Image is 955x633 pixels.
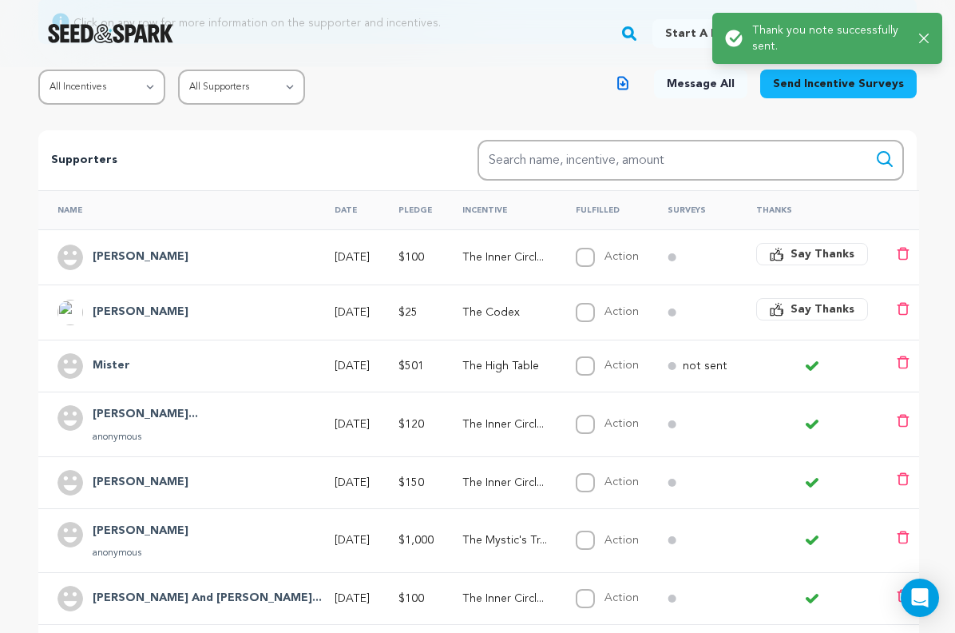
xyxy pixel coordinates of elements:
[57,586,83,611] img: user.png
[604,251,639,262] label: Action
[756,243,868,265] button: Say Thanks
[462,532,547,548] p: The Mystic's Trust
[335,591,370,607] p: [DATE]
[462,475,547,491] p: The Inner Circle
[38,190,315,229] th: Name
[604,360,639,371] label: Action
[462,358,547,374] p: The High Table
[462,416,547,432] p: The Inner Circle
[752,22,906,54] p: Thank you note successfully sent.
[398,593,424,604] span: $100
[57,353,83,379] img: user.png
[791,301,854,317] span: Say Thanks
[57,300,83,325] img: ACg8ocIZMdb0PLyhBH39rKfuZYVHIz2ynPtzoZrXV2aFf25xX91phcdE=s96-c
[93,522,188,541] h4: Dave Fisher
[379,190,443,229] th: Pledge
[604,535,639,546] label: Action
[443,190,557,229] th: Incentive
[477,140,904,181] input: Search name, incentive, amount
[462,249,547,265] p: The Inner Circle
[462,305,547,320] p: The Codex
[93,431,198,444] p: anonymous
[604,306,639,317] label: Action
[756,298,868,320] button: Say Thanks
[51,151,426,170] p: Supporters
[57,245,83,270] img: user.png
[335,475,370,491] p: [DATE]
[93,589,322,608] h4: Lee And Amy Mercer
[57,405,83,431] img: user.png
[93,473,188,492] h4: Skylar Moran
[48,24,173,43] a: Seed&Spark Homepage
[604,592,639,603] label: Action
[398,360,424,372] span: $501
[335,532,370,548] p: [DATE]
[335,249,370,265] p: [DATE]
[57,470,83,496] img: user.png
[604,476,639,488] label: Action
[93,356,130,376] h4: Mister
[462,591,547,607] p: The Inner Circle
[760,70,917,98] button: Send Incentive Surveys
[648,190,737,229] th: Surveys
[398,477,424,488] span: $150
[335,305,370,320] p: [DATE]
[901,579,939,617] div: Open Intercom Messenger
[48,24,173,43] img: Seed&Spark Logo Dark Mode
[93,547,188,559] p: anonymous
[557,190,648,229] th: Fulfilled
[398,535,434,546] span: $1,000
[57,522,83,547] img: user.png
[604,418,639,429] label: Action
[737,190,878,229] th: Thanks
[93,405,198,424] h4: Geneva Singleton
[315,190,379,229] th: Date
[654,70,747,98] button: Message All
[398,419,424,430] span: $120
[93,303,188,322] h4: Reuning Beecher
[667,76,735,92] span: Message All
[791,246,854,262] span: Say Thanks
[683,358,727,374] p: not sent
[398,252,424,263] span: $100
[398,307,418,318] span: $25
[335,358,370,374] p: [DATE]
[93,248,188,267] h4: Grant Fisher
[335,416,370,432] p: [DATE]
[652,19,766,48] a: Start a project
